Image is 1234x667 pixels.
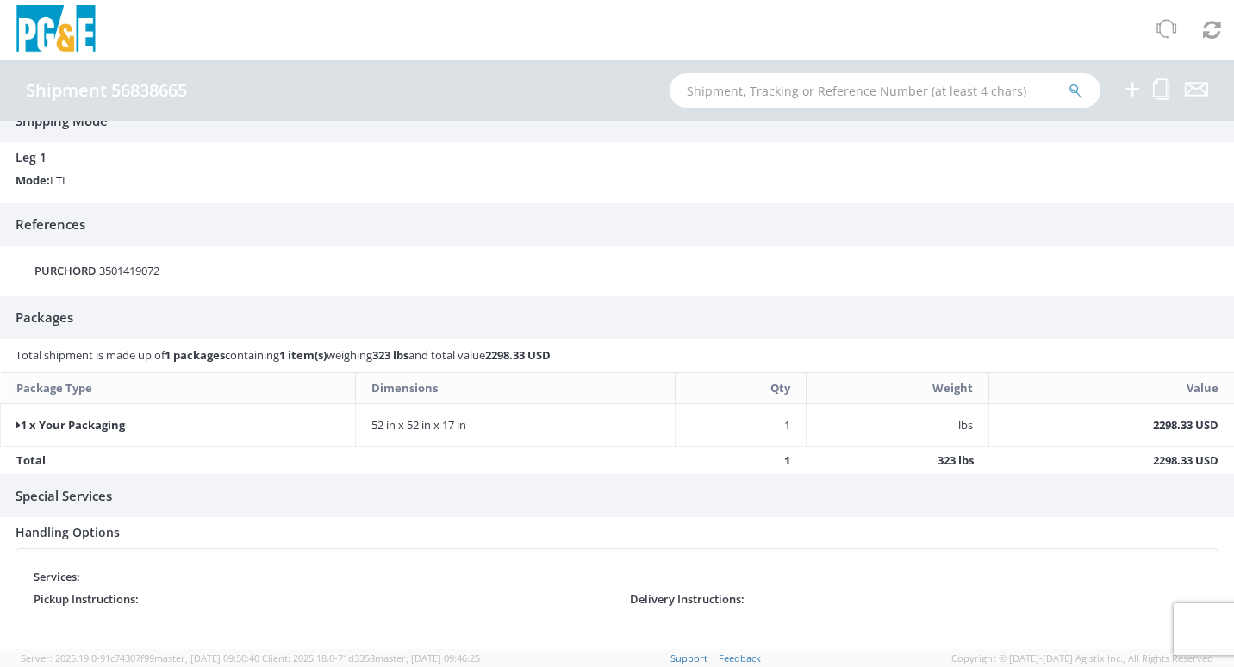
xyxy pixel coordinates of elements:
[16,417,125,433] strong: 1 x Your Packaging
[806,372,988,403] th: Weight
[3,172,310,189] div: LTL
[630,593,745,605] h5: Delivery Instructions:
[676,372,807,403] th: Qty
[676,446,807,474] td: 1
[26,81,187,100] h4: Shipment 56838665
[13,5,99,56] img: pge-logo-06675f144f4cfa6a6814.png
[1153,417,1218,433] strong: 2298.33 USD
[806,403,988,446] td: lbs
[989,372,1234,403] th: Value
[355,372,675,403] th: Dimensions
[670,73,1100,108] input: Shipment, Tracking or Reference Number (at least 4 chars)
[951,651,1213,665] span: Copyright © [DATE]-[DATE] Agistix Inc., All Rights Reserved
[1,446,676,474] td: Total
[16,526,1218,539] h4: Handling Options
[34,265,97,277] h5: PURCHORD
[670,651,707,664] a: Support
[16,151,1218,164] h4: Leg 1
[375,651,480,664] span: master, [DATE] 09:46:25
[989,446,1234,474] td: 2298.33 USD
[1,372,356,403] th: Package Type
[262,651,480,664] span: Client: 2025.18.0-71d3358
[165,347,225,363] strong: 1 packages
[21,651,259,664] span: Server: 2025.19.0-91c74307f99
[372,347,408,363] strong: 323 lbs
[355,403,675,446] td: 52 in x 52 in x 17 in
[16,172,50,188] strong: Mode:
[154,651,259,664] span: master, [DATE] 09:50:40
[34,593,139,605] h5: Pickup Instructions:
[676,403,807,446] td: 1
[485,347,551,363] strong: 2298.33 USD
[99,263,159,278] span: 3501419072
[806,446,988,474] td: 323 lbs
[34,570,80,583] h5: Services:
[719,651,761,664] a: Feedback
[279,347,327,363] strong: 1 item(s)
